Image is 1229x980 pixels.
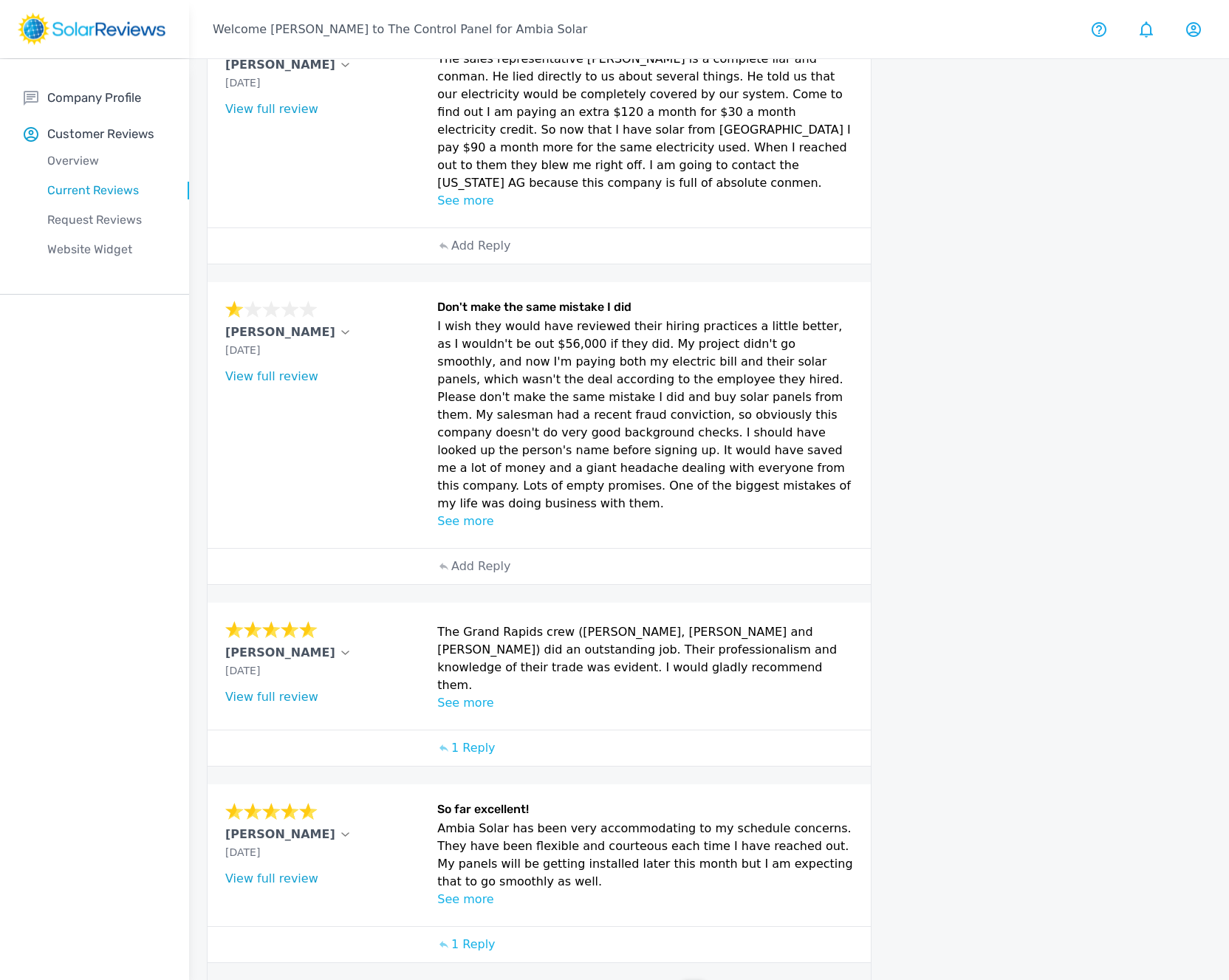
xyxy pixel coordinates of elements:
[451,558,510,575] p: Add Reply
[24,176,189,205] a: Current Reviews
[47,125,154,143] p: Customer Reviews
[225,102,318,116] a: View full review
[225,56,335,74] p: [PERSON_NAME]
[24,211,189,229] p: Request Reviews
[225,826,335,843] p: [PERSON_NAME]
[225,323,335,341] p: [PERSON_NAME]
[225,644,335,662] p: [PERSON_NAME]
[225,77,260,89] span: [DATE]
[225,665,260,676] span: [DATE]
[24,152,189,170] p: Overview
[437,802,853,820] h6: So far excellent!
[47,89,141,107] p: Company Profile
[225,846,260,858] span: [DATE]
[437,192,853,210] p: See more
[437,820,853,891] p: Ambia Solar has been very accommodating to my schedule concerns. They have been flexible and cour...
[24,205,189,235] a: Request Reviews
[24,146,189,176] a: Overview
[213,21,587,38] p: Welcome [PERSON_NAME] to The Control Panel for Ambia Solar
[225,690,318,704] a: View full review
[24,235,189,264] a: Website Widget
[225,344,260,356] span: [DATE]
[437,300,853,318] h6: Don't make the same mistake I did
[437,513,853,530] p: See more
[225,369,318,383] a: View full review
[225,871,318,885] a: View full review
[24,241,189,258] p: Website Widget
[437,50,853,192] p: The sales representative [PERSON_NAME] is a complete liar and conman. He lied directly to us abou...
[437,891,853,908] p: See more
[24,182,189,199] p: Current Reviews
[437,318,853,513] p: I wish they would have reviewed their hiring practices a little better, as I wouldn't be out $56,...
[451,936,496,953] p: 1 Reply
[451,739,496,757] p: 1 Reply
[437,623,853,694] p: The Grand Rapids crew ([PERSON_NAME], [PERSON_NAME] and [PERSON_NAME]) did an outstanding job. Th...
[437,694,853,712] p: See more
[451,237,510,255] p: Add Reply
